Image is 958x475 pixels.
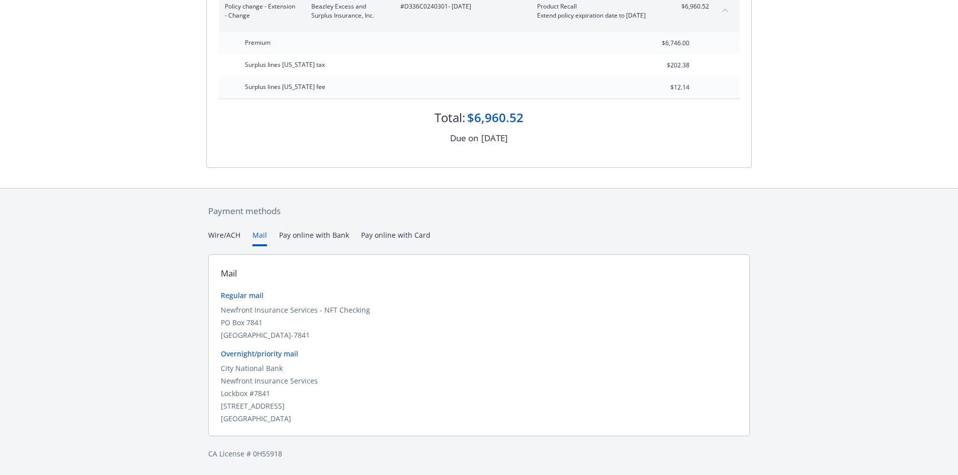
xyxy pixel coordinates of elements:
button: Mail [252,230,267,246]
div: [STREET_ADDRESS] [221,401,737,411]
div: Newfront Insurance Services - NFT Checking [221,305,737,315]
div: Overnight/priority mail [221,348,737,359]
div: City National Bank [221,363,737,373]
span: Surplus lines [US_STATE] fee [245,82,325,91]
div: Total: [434,109,465,126]
div: Regular mail [221,290,737,301]
span: Product RecallExtend policy expiration date to [DATE] [537,2,655,20]
div: PO Box 7841 [221,317,737,328]
button: Wire/ACH [208,230,240,246]
button: Pay online with Bank [279,230,349,246]
div: Payment methods [208,205,750,218]
span: Premium [245,38,271,47]
input: 0.00 [630,80,695,95]
div: Due on [450,132,478,145]
div: [DATE] [481,132,508,145]
button: Pay online with Card [361,230,430,246]
button: collapse content [717,2,733,18]
div: Newfront Insurance Services [221,375,737,386]
div: CA License # 0H55918 [208,448,750,459]
span: Beazley Excess and Surplus Insurance, Inc. [311,2,384,20]
div: $6,960.52 [467,109,524,126]
span: #D336C0240301 - [DATE] [400,2,521,11]
span: Policy change - Extension - Change [225,2,295,20]
span: $6,960.52 [671,2,709,11]
div: [GEOGRAPHIC_DATA]-7841 [221,330,737,340]
span: Surplus lines [US_STATE] tax [245,60,325,69]
span: Product Recall [537,2,655,11]
input: 0.00 [630,36,695,51]
input: 0.00 [630,58,695,73]
span: Extend policy expiration date to [DATE] [537,11,655,20]
div: Mail [221,267,237,280]
div: [GEOGRAPHIC_DATA] [221,413,737,424]
div: Lockbox #7841 [221,388,737,399]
